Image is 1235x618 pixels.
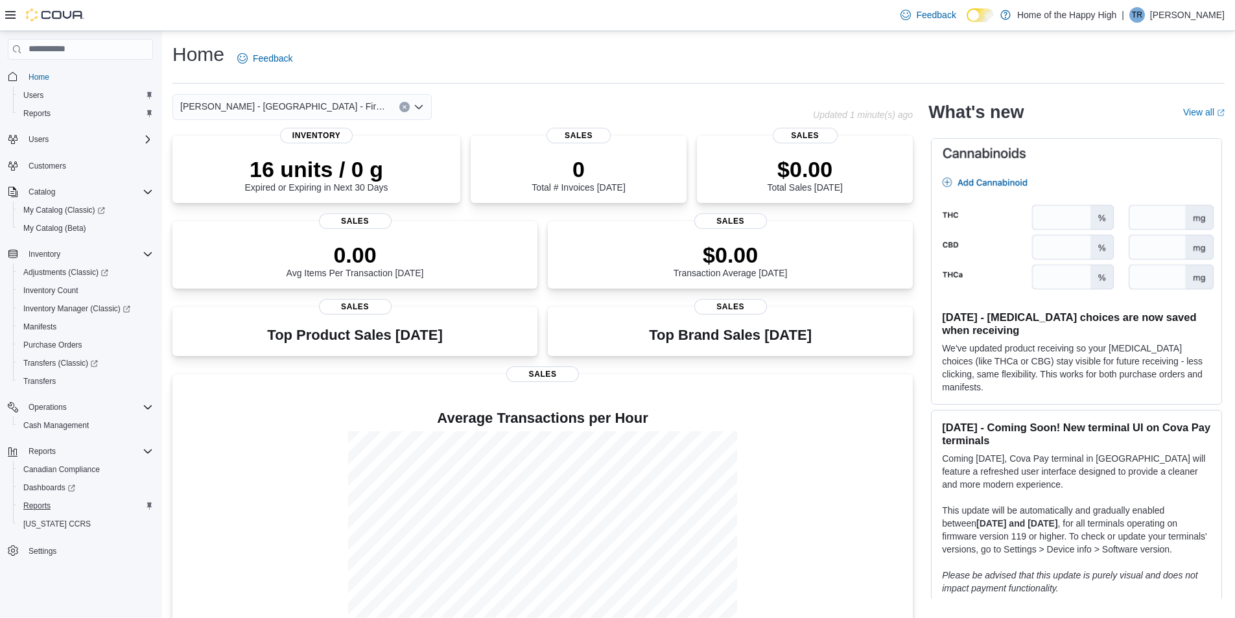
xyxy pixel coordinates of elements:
button: Users [23,132,54,147]
span: Reports [23,444,153,459]
a: Dashboards [18,480,80,495]
button: Transfers [13,372,158,390]
button: Catalog [23,184,60,200]
svg: External link [1217,109,1225,117]
span: Operations [23,399,153,415]
span: Transfers [23,376,56,386]
span: Transfers (Classic) [23,358,98,368]
button: Manifests [13,318,158,336]
span: Reports [23,108,51,119]
h3: Top Brand Sales [DATE] [649,327,812,343]
span: [PERSON_NAME] - [GEOGRAPHIC_DATA] - Fire & Flower [180,99,386,114]
span: Users [23,132,153,147]
a: Inventory Count [18,283,84,298]
h2: What's new [928,102,1024,123]
span: Home [29,72,49,82]
button: Catalog [3,183,158,201]
span: My Catalog (Beta) [23,223,86,233]
button: Inventory [23,246,65,262]
h3: [DATE] - Coming Soon! New terminal UI on Cova Pay terminals [942,421,1211,447]
a: My Catalog (Beta) [18,220,91,236]
a: Reports [18,106,56,121]
span: Inventory Count [18,283,153,298]
div: Expired or Expiring in Next 30 Days [245,156,388,193]
button: Operations [3,398,158,416]
span: Inventory Count [23,285,78,296]
button: Reports [3,442,158,460]
h4: Average Transactions per Hour [183,410,902,426]
button: [US_STATE] CCRS [13,515,158,533]
a: Transfers (Classic) [18,355,103,371]
a: Inventory Manager (Classic) [13,300,158,318]
span: Canadian Compliance [23,464,100,475]
button: Operations [23,399,72,415]
span: Inventory [23,246,153,262]
strong: [DATE] and [DATE] [976,518,1057,529]
p: $0.00 [767,156,842,182]
a: Adjustments (Classic) [18,265,113,280]
span: Sales [319,213,392,229]
div: Tayler Ross [1129,7,1145,23]
span: Reports [18,106,153,121]
span: Cash Management [23,420,89,431]
a: Canadian Compliance [18,462,105,477]
span: TR [1132,7,1142,23]
div: Total Sales [DATE] [767,156,842,193]
a: Home [23,69,54,85]
span: Users [18,88,153,103]
a: Settings [23,543,62,559]
h3: Top Product Sales [DATE] [267,327,442,343]
span: Washington CCRS [18,516,153,532]
span: My Catalog (Classic) [18,202,153,218]
button: Home [3,67,158,86]
span: Feedback [916,8,956,21]
button: Inventory [3,245,158,263]
span: Catalog [29,187,55,197]
span: Customers [23,158,153,174]
p: 0 [532,156,625,182]
span: Users [23,90,43,101]
a: Transfers (Classic) [13,354,158,372]
button: Reports [13,104,158,123]
a: [US_STATE] CCRS [18,516,96,532]
p: 0.00 [287,242,424,268]
span: Inventory Manager (Classic) [23,303,130,314]
p: Home of the Happy High [1017,7,1116,23]
button: Settings [3,541,158,560]
span: Cash Management [18,418,153,433]
p: Coming [DATE], Cova Pay terminal in [GEOGRAPHIC_DATA] will feature a refreshed user interface des... [942,452,1211,491]
p: [PERSON_NAME] [1150,7,1225,23]
a: My Catalog (Classic) [18,202,110,218]
span: Reports [18,498,153,514]
button: Users [13,86,158,104]
span: Manifests [18,319,153,335]
em: Please be advised that this update is purely visual and does not impact payment functionality. [942,570,1198,593]
a: Manifests [18,319,62,335]
span: Sales [547,128,611,143]
span: Reports [29,446,56,457]
span: Transfers [18,374,153,389]
span: Canadian Compliance [18,462,153,477]
button: Open list of options [414,102,424,112]
button: Inventory Count [13,281,158,300]
span: My Catalog (Classic) [23,205,105,215]
span: Home [23,69,153,85]
p: | [1122,7,1124,23]
span: Adjustments (Classic) [18,265,153,280]
a: Feedback [232,45,298,71]
button: Cash Management [13,416,158,434]
span: Customers [29,161,66,171]
span: Inventory Manager (Classic) [18,301,153,316]
span: Settings [29,546,56,556]
p: 16 units / 0 g [245,156,388,182]
span: Dashboards [23,482,75,493]
input: Dark Mode [967,8,994,22]
img: Cova [26,8,84,21]
span: Reports [23,501,51,511]
p: $0.00 [674,242,788,268]
button: Reports [13,497,158,515]
a: Transfers [18,374,61,389]
span: Operations [29,402,67,412]
span: Sales [694,213,767,229]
